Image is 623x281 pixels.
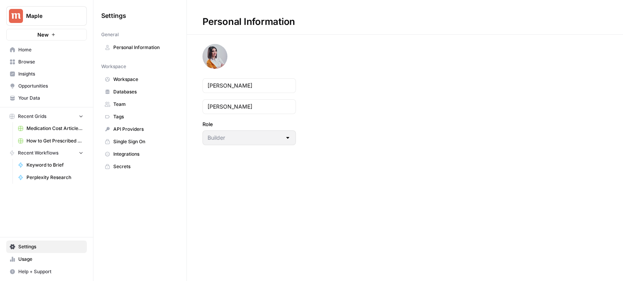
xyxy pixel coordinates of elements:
span: Personal Information [113,44,175,51]
span: Tags [113,113,175,120]
span: API Providers [113,126,175,133]
img: Maple Logo [9,9,23,23]
label: Role [202,120,296,128]
a: Integrations [101,148,179,160]
span: Workspace [101,63,126,70]
span: How to Get Prescribed for [Medication] [26,137,83,144]
span: Single Sign On [113,138,175,145]
a: Insights [6,68,87,80]
a: Perplexity Research [14,171,87,184]
span: Maple [26,12,73,20]
span: Settings [101,11,126,20]
a: API Providers [101,123,179,135]
div: Personal Information [187,16,311,28]
span: Secrets [113,163,175,170]
button: New [6,29,87,40]
a: Your Data [6,92,87,104]
span: Settings [18,243,83,250]
button: Workspace: Maple [6,6,87,26]
a: Single Sign On [101,135,179,148]
a: How to Get Prescribed for [Medication] [14,135,87,147]
span: Perplexity Research [26,174,83,181]
a: Medication Cost Articles Grid [14,122,87,135]
a: Workspace [101,73,179,86]
span: New [37,31,49,39]
a: Opportunities [6,80,87,92]
a: Team [101,98,179,111]
span: Databases [113,88,175,95]
span: Usage [18,256,83,263]
span: Integrations [113,151,175,158]
a: Personal Information [101,41,179,54]
a: Tags [101,111,179,123]
a: Browse [6,56,87,68]
a: Databases [101,86,179,98]
img: avatar [202,44,227,69]
span: Keyword to Brief [26,162,83,169]
span: Home [18,46,83,53]
span: General [101,31,119,38]
a: Keyword to Brief [14,159,87,171]
a: Secrets [101,160,179,173]
span: Opportunities [18,83,83,90]
button: Recent Workflows [6,147,87,159]
button: Help + Support [6,265,87,278]
span: Browse [18,58,83,65]
a: Settings [6,241,87,253]
span: Recent Workflows [18,149,58,156]
span: Help + Support [18,268,83,275]
span: Workspace [113,76,175,83]
span: Insights [18,70,83,77]
a: Usage [6,253,87,265]
span: Medication Cost Articles Grid [26,125,83,132]
a: Home [6,44,87,56]
span: Team [113,101,175,108]
span: Recent Grids [18,113,46,120]
button: Recent Grids [6,111,87,122]
span: Your Data [18,95,83,102]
